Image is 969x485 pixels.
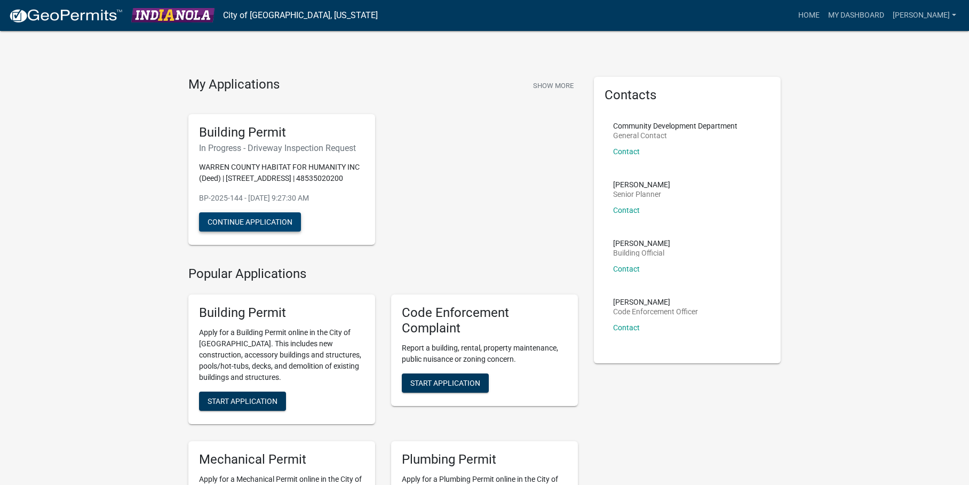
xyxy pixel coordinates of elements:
[199,392,286,411] button: Start Application
[199,452,364,467] h5: Mechanical Permit
[613,240,670,247] p: [PERSON_NAME]
[613,323,640,332] a: Contact
[208,397,277,406] span: Start Application
[199,143,364,153] h6: In Progress - Driveway Inspection Request
[402,343,567,365] p: Report a building, rental, property maintenance, public nuisance or zoning concern.
[402,373,489,393] button: Start Application
[188,266,578,282] h4: Popular Applications
[613,265,640,273] a: Contact
[888,5,960,26] a: [PERSON_NAME]
[824,5,888,26] a: My Dashboard
[613,122,737,130] p: Community Development Department
[605,88,770,103] h5: Contacts
[402,452,567,467] h5: Plumbing Permit
[402,305,567,336] h5: Code Enforcement Complaint
[131,8,215,22] img: City of Indianola, Iowa
[223,6,378,25] a: City of [GEOGRAPHIC_DATA], [US_STATE]
[794,5,824,26] a: Home
[613,181,670,188] p: [PERSON_NAME]
[613,308,698,315] p: Code Enforcement Officer
[613,206,640,214] a: Contact
[613,190,670,198] p: Senior Planner
[188,77,280,93] h4: My Applications
[199,193,364,204] p: BP-2025-144 - [DATE] 9:27:30 AM
[199,212,301,232] button: Continue Application
[529,77,578,94] button: Show More
[613,147,640,156] a: Contact
[199,125,364,140] h5: Building Permit
[199,327,364,383] p: Apply for a Building Permit online in the City of [GEOGRAPHIC_DATA]. This includes new constructi...
[613,249,670,257] p: Building Official
[199,305,364,321] h5: Building Permit
[613,298,698,306] p: [PERSON_NAME]
[410,378,480,387] span: Start Application
[199,162,364,184] p: WARREN COUNTY HABITAT FOR HUMANITY INC (Deed) | [STREET_ADDRESS] | 48535020200
[613,132,737,139] p: General Contact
